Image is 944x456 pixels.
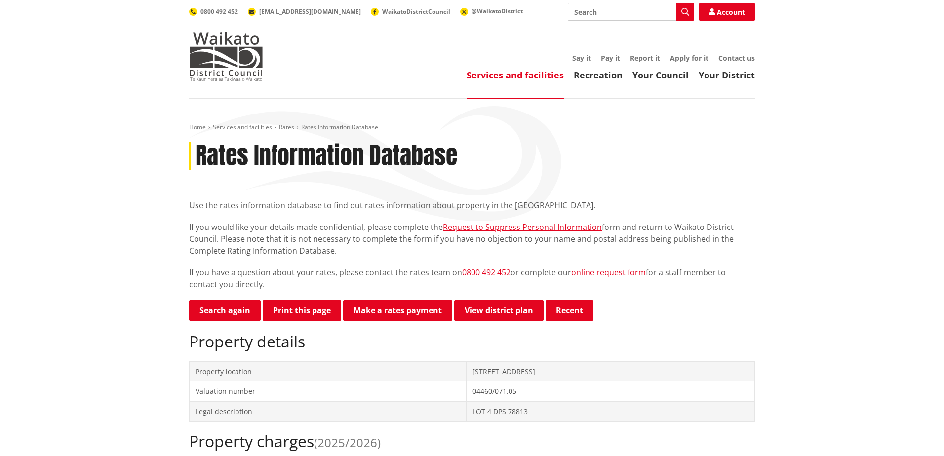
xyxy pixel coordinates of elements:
a: @WaikatoDistrict [460,7,523,15]
h1: Rates Information Database [196,142,457,170]
span: 0800 492 452 [200,7,238,16]
span: [EMAIL_ADDRESS][DOMAIN_NAME] [259,7,361,16]
input: Search input [568,3,694,21]
a: 0800 492 452 [189,7,238,16]
a: Contact us [718,53,755,63]
a: Pay it [601,53,620,63]
td: [STREET_ADDRESS] [466,361,754,381]
a: Make a rates payment [343,300,452,321]
a: [EMAIL_ADDRESS][DOMAIN_NAME] [248,7,361,16]
nav: breadcrumb [189,123,755,132]
a: Say it [572,53,591,63]
a: Apply for it [670,53,708,63]
h2: Property details [189,332,755,351]
a: View district plan [454,300,544,321]
a: Report it [630,53,660,63]
span: (2025/2026) [314,434,381,451]
a: 0800 492 452 [462,267,511,278]
h2: Property charges [189,432,755,451]
td: 04460/071.05 [466,381,754,402]
a: Rates [279,123,294,131]
span: WaikatoDistrictCouncil [382,7,450,16]
p: Use the rates information database to find out rates information about property in the [GEOGRAPHI... [189,199,755,211]
a: Request to Suppress Personal Information [443,222,602,232]
a: Your District [699,69,755,81]
a: Account [699,3,755,21]
span: Rates Information Database [301,123,378,131]
button: Recent [546,300,593,321]
span: @WaikatoDistrict [472,7,523,15]
button: Print this page [263,300,341,321]
a: Search again [189,300,261,321]
td: Property location [190,361,467,381]
a: online request form [571,267,646,278]
td: LOT 4 DPS 78813 [466,401,754,421]
a: WaikatoDistrictCouncil [371,7,450,16]
td: Legal description [190,401,467,421]
a: Services and facilities [467,69,564,81]
a: Services and facilities [213,123,272,131]
p: If you have a question about your rates, please contact the rates team on or complete our for a s... [189,266,755,290]
a: Your Council [632,69,689,81]
p: If you would like your details made confidential, please complete the form and return to Waikato ... [189,221,755,257]
td: Valuation number [190,381,467,402]
img: Waikato District Council - Te Kaunihera aa Takiwaa o Waikato [189,32,263,81]
a: Recreation [574,69,623,81]
a: Home [189,123,206,131]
